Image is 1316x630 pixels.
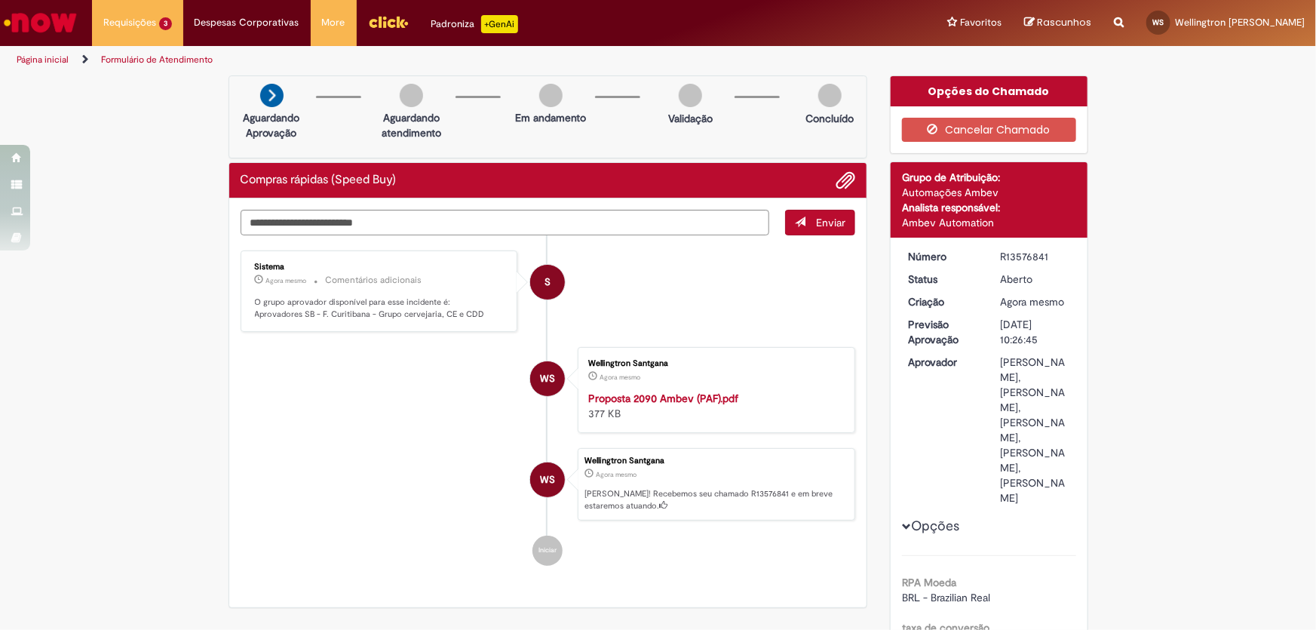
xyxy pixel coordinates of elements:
[1153,17,1164,27] span: WS
[539,84,563,107] img: img-circle-grey.png
[897,355,989,370] dt: Aprovador
[322,15,345,30] span: More
[241,235,856,581] ul: Histórico de tíquete
[101,54,213,66] a: Formulário de Atendimento
[785,210,855,235] button: Enviar
[1001,295,1065,309] time: 29/09/2025 13:26:45
[836,171,855,190] button: Adicionar anexos
[902,591,990,604] span: BRL - Brazilian Real
[596,470,637,479] span: Agora mesmo
[368,11,409,33] img: click_logo_yellow_360x200.png
[588,392,738,405] a: Proposta 2090 Ambev (PAF).pdf
[255,263,506,272] div: Sistema
[431,15,518,33] div: Padroniza
[1175,16,1305,29] span: Wellingtron [PERSON_NAME]
[515,110,586,125] p: Em andamento
[816,216,845,229] span: Enviar
[235,110,308,140] p: Aguardando Aprovação
[326,274,422,287] small: Comentários adicionais
[596,470,637,479] time: 29/09/2025 13:26:45
[902,118,1076,142] button: Cancelar Chamado
[241,448,856,521] li: Wellingtron Santgana
[481,15,518,33] p: +GenAi
[897,294,989,309] dt: Criação
[1024,16,1091,30] a: Rascunhos
[679,84,702,107] img: img-circle-grey.png
[241,210,770,235] textarea: Digite sua mensagem aqui...
[1001,294,1071,309] div: 29/09/2025 13:26:45
[11,46,866,74] ul: Trilhas de página
[584,456,847,466] div: Wellingtron Santgana
[588,391,839,421] div: 377 KB
[266,276,307,285] span: Agora mesmo
[17,54,69,66] a: Página inicial
[540,361,555,397] span: WS
[897,249,989,264] dt: Número
[255,297,506,320] p: O grupo aprovador disponível para esse incidente é: Aprovadores SB - F. Curitibana - Grupo cervej...
[241,174,397,187] h2: Compras rápidas (Speed Buy) Histórico de tíquete
[902,215,1076,230] div: Ambev Automation
[1001,295,1065,309] span: Agora mesmo
[960,15,1002,30] span: Favoritos
[584,488,847,512] p: [PERSON_NAME]! Recebemos seu chamado R13576841 e em breve estaremos atuando.
[1001,272,1071,287] div: Aberto
[818,84,842,107] img: img-circle-grey.png
[902,170,1076,185] div: Grupo de Atribuição:
[897,272,989,287] dt: Status
[600,373,640,382] time: 29/09/2025 13:26:32
[375,110,448,140] p: Aguardando atendimento
[1001,249,1071,264] div: R13576841
[540,462,555,498] span: WS
[1001,317,1071,347] div: [DATE] 10:26:45
[897,317,989,347] dt: Previsão Aprovação
[902,200,1076,215] div: Analista responsável:
[195,15,299,30] span: Despesas Corporativas
[544,264,551,300] span: S
[891,76,1087,106] div: Opções do Chamado
[530,463,565,497] div: Wellingtron Santgana
[1037,15,1091,29] span: Rascunhos
[805,111,854,126] p: Concluído
[266,276,307,285] time: 29/09/2025 13:26:54
[530,265,565,300] div: System
[400,84,423,107] img: img-circle-grey.png
[530,361,565,396] div: Wellingtron Santgana
[902,185,1076,200] div: Automações Ambev
[260,84,284,107] img: arrow-next.png
[902,576,956,589] b: RPA Moeda
[2,8,79,38] img: ServiceNow
[1001,355,1071,506] div: [PERSON_NAME], [PERSON_NAME], [PERSON_NAME], [PERSON_NAME], [PERSON_NAME]
[668,111,713,126] p: Validação
[159,17,172,30] span: 3
[103,15,156,30] span: Requisições
[588,359,839,368] div: Wellingtron Santgana
[600,373,640,382] span: Agora mesmo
